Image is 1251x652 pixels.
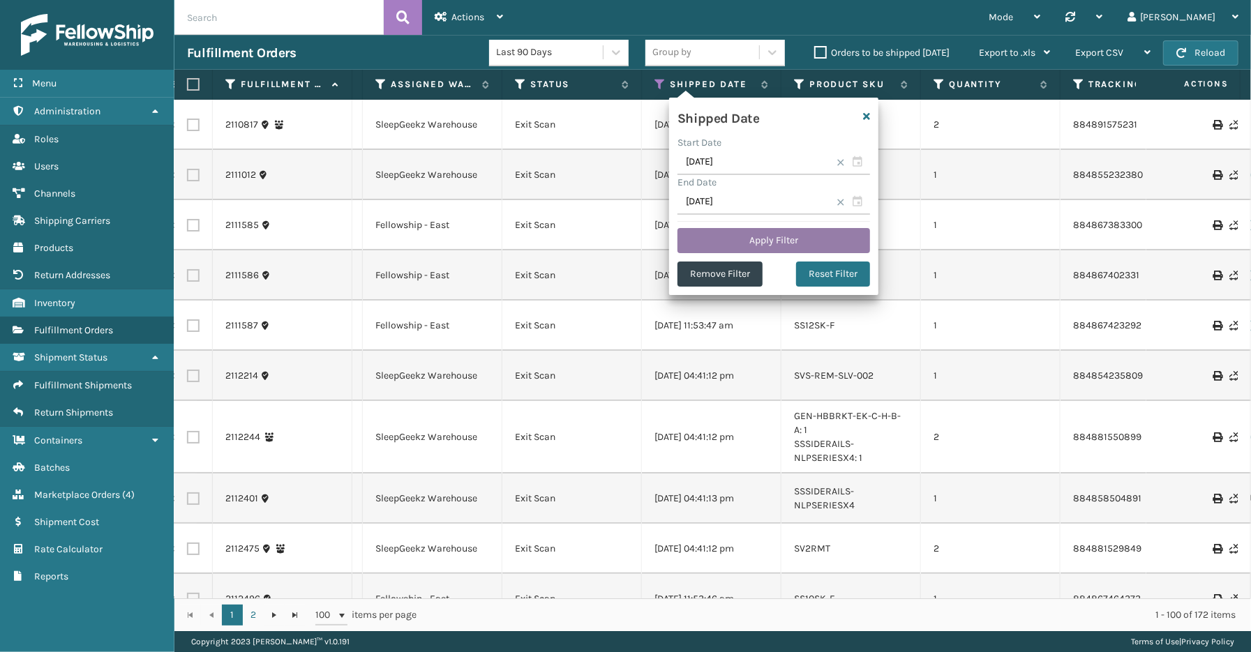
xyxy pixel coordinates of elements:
[1073,543,1141,554] a: 884881529849
[642,351,781,401] td: [DATE] 04:41:12 pm
[363,100,502,150] td: SleepGeekz Warehouse
[677,137,721,149] label: Start Date
[34,351,107,363] span: Shipment Status
[677,228,870,253] button: Apply Filter
[1229,220,1238,230] i: Never Shipped
[1229,271,1238,280] i: Never Shipped
[1229,432,1238,442] i: Never Shipped
[642,301,781,351] td: [DATE] 11:53:47 am
[285,605,306,626] a: Go to the last page
[225,168,256,182] a: 2111012
[34,324,113,336] span: Fulfillment Orders
[677,176,717,188] label: End Date
[921,473,1061,524] td: 1
[1073,169,1143,181] a: 884855232380
[34,242,73,254] span: Products
[264,605,285,626] a: Go to the next page
[363,200,502,250] td: Fellowship - East
[1213,594,1221,604] i: Print Label
[1131,637,1179,646] a: Terms of Use
[502,100,642,150] td: Exit Scan
[1229,494,1238,503] i: Never Shipped
[269,609,280,621] span: Go to the next page
[34,462,70,473] span: Batches
[921,524,1061,574] td: 2
[34,105,100,117] span: Administration
[1073,370,1143,381] a: 884854235809
[642,150,781,200] td: [DATE] 04:41:11 pm
[451,11,484,23] span: Actions
[34,543,103,555] span: Rate Calculator
[642,524,781,574] td: [DATE] 04:41:12 pm
[225,268,259,282] a: 2111586
[794,593,834,605] a: SS10SK-F
[502,473,642,524] td: Exit Scan
[642,200,781,250] td: [DATE] 11:53:47 am
[34,570,68,582] span: Reports
[677,106,759,127] h4: Shipped Date
[437,608,1236,622] div: 1 - 100 of 172 items
[1229,594,1238,604] i: Never Shipped
[1140,73,1237,96] span: Actions
[794,410,901,436] a: GEN-HBBRKT-EK-C-H-B-A: 1
[1073,269,1139,281] a: 884867402331
[1213,120,1221,130] i: Print Label
[677,190,870,215] input: MM/DD/YYYY
[1229,321,1238,331] i: Never Shipped
[122,489,135,501] span: ( 4 )
[502,150,642,200] td: Exit Scan
[222,605,243,626] a: 1
[1181,637,1234,646] a: Privacy Policy
[225,369,258,383] a: 2112214
[502,524,642,574] td: Exit Scan
[34,215,110,227] span: Shipping Carriers
[363,524,502,574] td: SleepGeekz Warehouse
[989,11,1013,23] span: Mode
[1229,120,1238,130] i: Never Shipped
[187,45,296,61] h3: Fulfillment Orders
[391,78,475,91] label: Assigned Warehouse
[1213,544,1221,554] i: Print Label
[34,516,99,528] span: Shipment Cost
[677,261,763,287] button: Remove Filter
[979,47,1035,59] span: Export to .xls
[32,77,57,89] span: Menu
[794,485,855,511] a: SSSIDERAILS-NLPSERIESX4
[642,250,781,301] td: [DATE] 11:53:47 am
[315,608,336,622] span: 100
[1088,78,1173,91] label: Tracking Number
[225,430,260,444] a: 2112244
[502,301,642,351] td: Exit Scan
[243,605,264,626] a: 2
[530,78,615,91] label: Status
[1213,432,1221,442] i: Print Label
[1073,431,1141,443] a: 884881550899
[363,351,502,401] td: SleepGeekz Warehouse
[191,631,350,652] p: Copyright 2023 [PERSON_NAME]™ v 1.0.191
[809,78,894,91] label: Product SKU
[949,78,1033,91] label: Quantity
[1213,371,1221,381] i: Print Label
[225,319,258,333] a: 2111587
[241,78,325,91] label: Fulfillment Order Id
[642,401,781,473] td: [DATE] 04:41:12 pm
[814,47,950,59] label: Orders to be shipped [DATE]
[670,78,754,91] label: Shipped Date
[1163,40,1238,66] button: Reload
[796,261,870,287] button: Reset Filter
[502,401,642,473] td: Exit Scan
[642,574,781,624] td: [DATE] 11:53:46 am
[34,407,113,418] span: Return Shipments
[794,370,874,381] a: SVS-REM-SLV-002
[34,160,59,172] span: Users
[363,574,502,624] td: Fellowship - East
[921,100,1061,150] td: 2
[1073,219,1142,231] a: 884867383300
[34,269,110,281] span: Return Addresses
[502,250,642,301] td: Exit Scan
[1213,321,1221,331] i: Print Label
[1075,47,1123,59] span: Export CSV
[315,605,417,626] span: items per page
[794,438,862,464] a: SSSIDERAILS-NLPSERIESX4: 1
[1131,631,1234,652] div: |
